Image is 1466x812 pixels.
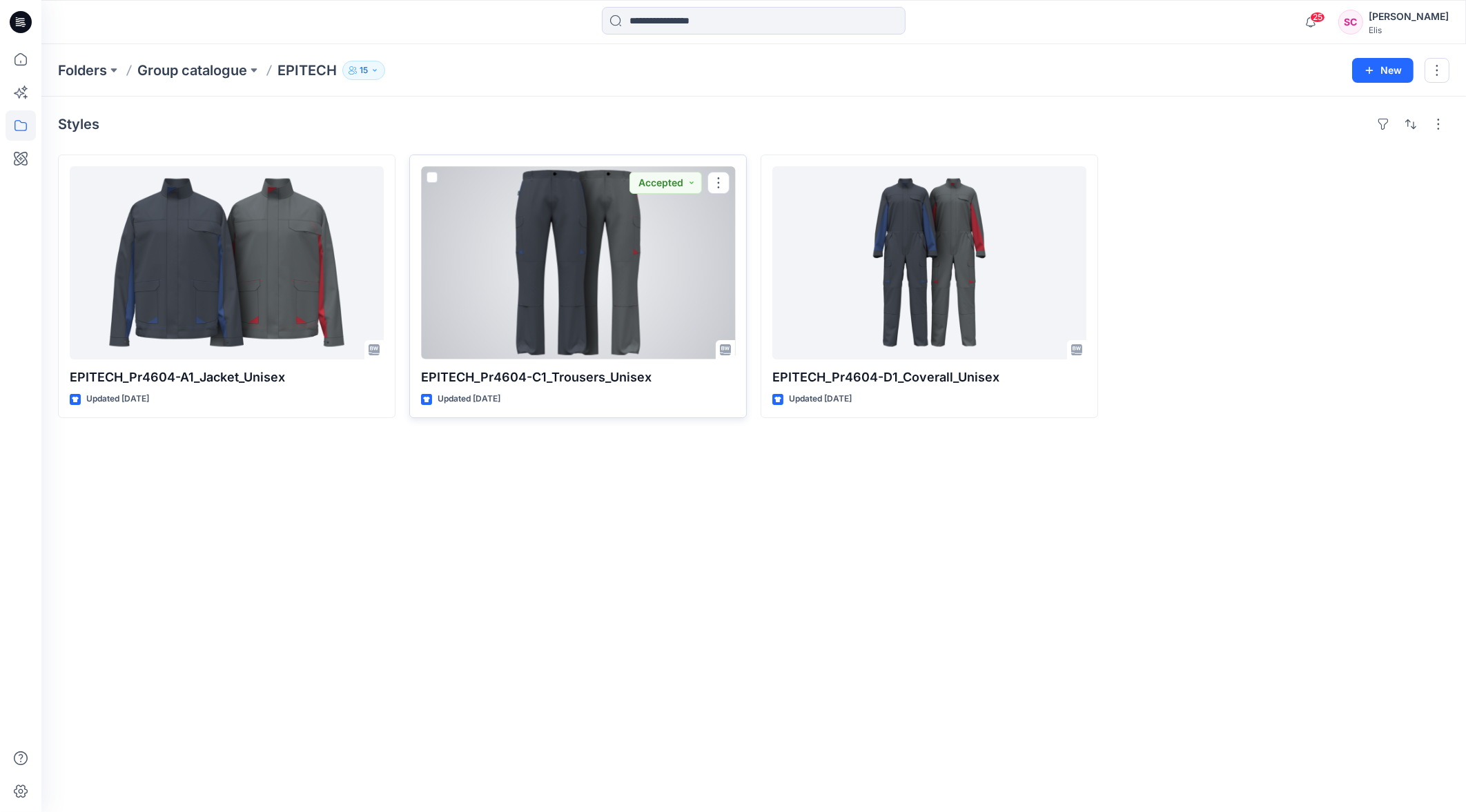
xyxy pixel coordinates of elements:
span: 25 [1310,12,1325,23]
a: EPITECH_Pr4604-C1_Trousers_Unisex [421,166,735,359]
p: EPITECH [277,61,337,80]
h4: Styles [58,116,99,132]
p: EPITECH_Pr4604-A1_Jacket_Unisex [70,368,384,387]
a: Group catalogue [137,61,247,80]
button: 15 [342,61,385,80]
div: [PERSON_NAME] [1369,8,1449,25]
p: Updated [DATE] [86,392,149,406]
p: EPITECH_Pr4604-C1_Trousers_Unisex [421,368,735,387]
button: New [1352,58,1414,83]
p: 15 [360,63,368,78]
p: EPITECH_Pr4604-D1_Coverall_Unisex [772,368,1086,387]
a: EPITECH_Pr4604-A1_Jacket_Unisex [70,166,384,359]
div: Elis [1369,25,1449,35]
p: Updated [DATE] [789,392,852,406]
a: EPITECH_Pr4604-D1_Coverall_Unisex [772,166,1086,359]
p: Updated [DATE] [438,392,500,406]
a: Folders [58,61,107,80]
div: SC [1338,10,1363,34]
